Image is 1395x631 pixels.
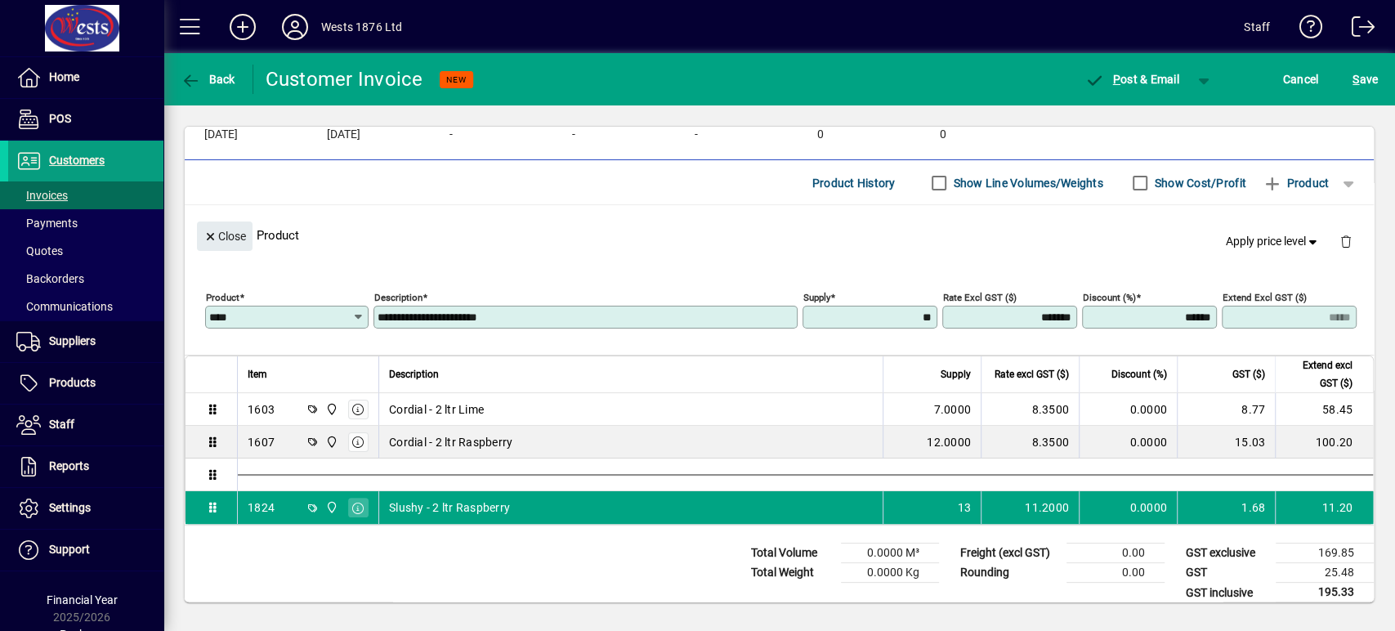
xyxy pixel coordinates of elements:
[8,405,163,445] a: Staff
[1286,3,1322,56] a: Knowledge Base
[1244,14,1270,40] div: Staff
[1177,491,1275,524] td: 1.68
[181,73,235,86] span: Back
[8,181,163,209] a: Invoices
[940,128,946,141] span: 0
[321,14,402,40] div: Wests 1876 Ltd
[49,70,79,83] span: Home
[389,499,510,516] span: Slushy - 2 ltr Raspberry
[1066,563,1165,583] td: 0.00
[49,501,91,514] span: Settings
[49,543,90,556] span: Support
[389,401,484,418] span: Cordial - 2 ltr Lime
[8,57,163,98] a: Home
[8,446,163,487] a: Reports
[1348,65,1382,94] button: Save
[49,376,96,389] span: Products
[49,418,74,431] span: Staff
[1177,426,1275,459] td: 15.03
[248,434,275,450] div: 1607
[389,365,439,383] span: Description
[217,12,269,42] button: Add
[446,74,467,85] span: NEW
[8,99,163,140] a: POS
[952,563,1066,583] td: Rounding
[193,228,257,243] app-page-header-button: Close
[16,300,113,313] span: Communications
[16,244,63,257] span: Quotes
[8,237,163,265] a: Quotes
[49,112,71,125] span: POS
[16,272,84,285] span: Backorders
[941,365,971,383] span: Supply
[8,363,163,404] a: Products
[943,292,1017,303] mat-label: Rate excl GST ($)
[163,65,253,94] app-page-header-button: Back
[1285,356,1353,392] span: Extend excl GST ($)
[1353,66,1378,92] span: ave
[995,365,1069,383] span: Rate excl GST ($)
[49,154,105,167] span: Customers
[8,530,163,571] a: Support
[327,128,360,141] span: [DATE]
[1111,365,1167,383] span: Discount (%)
[1276,544,1374,563] td: 169.85
[1151,175,1246,191] label: Show Cost/Profit
[203,223,246,250] span: Close
[47,593,118,606] span: Financial Year
[389,434,512,450] span: Cordial - 2 ltr Raspberry
[1263,170,1329,196] span: Product
[16,189,68,202] span: Invoices
[1326,222,1366,261] button: Delete
[572,128,575,141] span: -
[374,292,423,303] mat-label: Description
[1113,73,1120,86] span: P
[1276,583,1374,603] td: 195.33
[449,128,453,141] span: -
[1178,544,1276,563] td: GST exclusive
[958,499,972,516] span: 13
[817,128,824,141] span: 0
[1178,563,1276,583] td: GST
[1079,426,1177,459] td: 0.0000
[803,292,830,303] mat-label: Supply
[248,365,267,383] span: Item
[991,434,1069,450] div: 8.3500
[248,499,275,516] div: 1824
[185,205,1374,265] div: Product
[8,488,163,529] a: Settings
[1223,292,1307,303] mat-label: Extend excl GST ($)
[806,168,902,198] button: Product History
[321,499,340,517] span: Wests Cordials
[991,499,1069,516] div: 11.2000
[952,544,1066,563] td: Freight (excl GST)
[1079,393,1177,426] td: 0.0000
[934,401,972,418] span: 7.0000
[197,222,253,251] button: Close
[269,12,321,42] button: Profile
[1275,491,1373,524] td: 11.20
[991,401,1069,418] div: 8.3500
[1084,73,1179,86] span: ost & Email
[1079,491,1177,524] td: 0.0000
[841,544,939,563] td: 0.0000 M³
[8,265,163,293] a: Backorders
[1083,292,1136,303] mat-label: Discount (%)
[743,544,841,563] td: Total Volume
[743,563,841,583] td: Total Weight
[49,334,96,347] span: Suppliers
[1232,365,1265,383] span: GST ($)
[1276,563,1374,583] td: 25.48
[1353,73,1359,86] span: S
[1066,544,1165,563] td: 0.00
[927,434,971,450] span: 12.0000
[1275,426,1373,459] td: 100.20
[8,209,163,237] a: Payments
[248,401,275,418] div: 1603
[695,128,698,141] span: -
[1076,65,1187,94] button: Post & Email
[204,128,238,141] span: [DATE]
[1177,393,1275,426] td: 8.77
[321,433,340,451] span: Wests Cordials
[266,66,423,92] div: Customer Invoice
